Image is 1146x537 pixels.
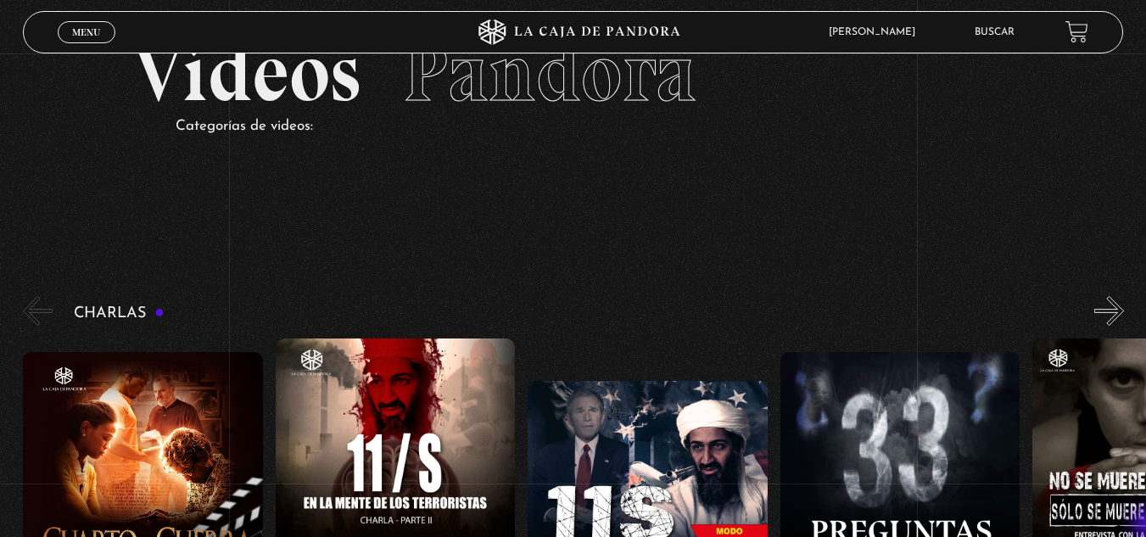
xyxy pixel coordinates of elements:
[1065,20,1088,43] a: View your shopping cart
[975,27,1015,37] a: Buscar
[74,305,165,322] h3: Charlas
[403,25,696,121] span: Pandora
[23,296,53,326] button: Previous
[66,41,106,53] span: Cerrar
[820,27,932,37] span: [PERSON_NAME]
[133,33,1014,114] h2: Videos
[176,114,1014,140] p: Categorías de videos:
[1094,296,1124,326] button: Next
[72,27,100,37] span: Menu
